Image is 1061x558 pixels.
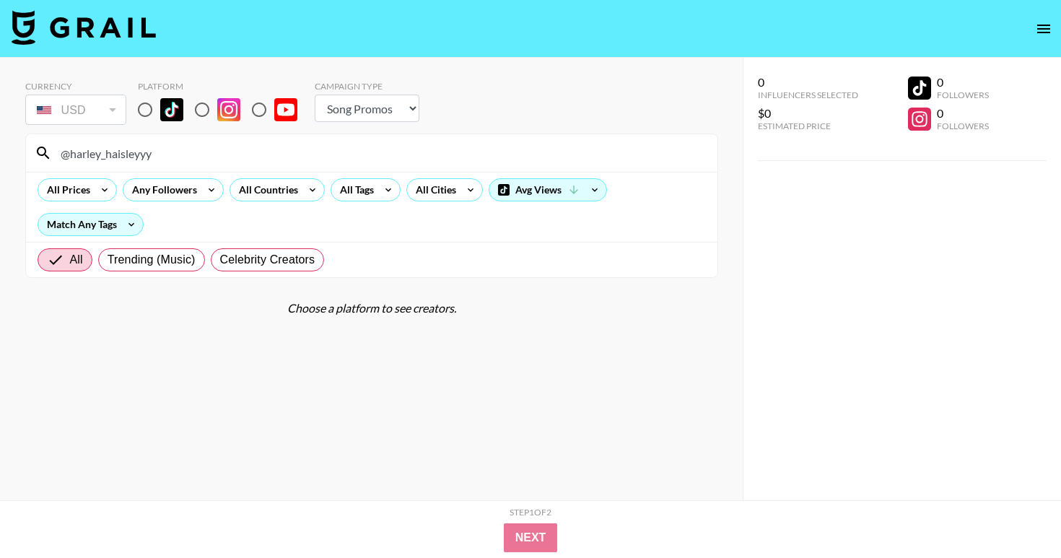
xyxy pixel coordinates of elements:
div: Followers [937,90,989,100]
span: Celebrity Creators [220,251,315,269]
input: Search by User Name [52,141,709,165]
div: USD [28,97,123,123]
div: Currency is locked to USD [25,92,126,128]
div: Platform [138,81,309,92]
div: All Cities [407,179,459,201]
div: Match Any Tags [38,214,143,235]
div: Followers [937,121,989,131]
div: 0 [937,106,989,121]
div: All Countries [230,179,301,201]
img: TikTok [160,98,183,121]
img: YouTube [274,98,297,121]
button: Next [504,523,558,552]
iframe: Drift Widget Chat Controller [989,486,1044,541]
img: Instagram [217,98,240,121]
div: Choose a platform to see creators. [25,301,718,315]
div: Avg Views [489,179,606,201]
div: All Tags [331,179,377,201]
div: Step 1 of 2 [510,507,551,518]
div: Any Followers [123,179,200,201]
div: All Prices [38,179,93,201]
span: Trending (Music) [108,251,196,269]
div: Estimated Price [758,121,858,131]
div: Campaign Type [315,81,419,92]
img: Grail Talent [12,10,156,45]
div: 0 [758,75,858,90]
div: $0 [758,106,858,121]
div: Influencers Selected [758,90,858,100]
div: Currency [25,81,126,92]
div: 0 [937,75,989,90]
span: All [70,251,83,269]
button: open drawer [1029,14,1058,43]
